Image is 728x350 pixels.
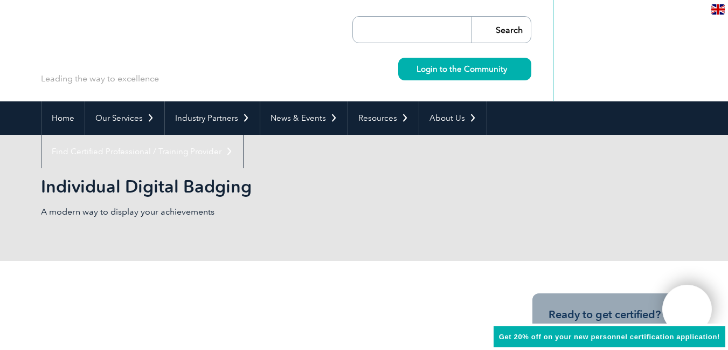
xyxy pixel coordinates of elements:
[711,4,725,15] img: en
[41,73,159,85] p: Leading the way to excellence
[507,66,513,72] img: svg+xml;nitro-empty-id=Mzc3OjIyMw==-1;base64,PHN2ZyB2aWV3Qm94PSIwIDAgMTEgMTEiIHdpZHRoPSIxMSIgaGVp...
[41,101,85,135] a: Home
[674,296,701,323] img: svg+xml;nitro-empty-id=MTE0OToxMTY=-1;base64,PHN2ZyB2aWV3Qm94PSIwIDAgNDAwIDQwMCIgd2lkdGg9IjQwMCIg...
[499,333,720,341] span: Get 20% off on your new personnel certification application!
[41,135,243,168] a: Find Certified Professional / Training Provider
[85,101,164,135] a: Our Services
[419,101,487,135] a: About Us
[260,101,348,135] a: News & Events
[398,58,531,80] a: Login to the Community
[41,178,494,195] h2: Individual Digital Badging
[472,17,531,43] input: Search
[41,206,364,218] p: A modern way to display your achievements
[165,101,260,135] a: Industry Partners
[348,101,419,135] a: Resources
[549,308,671,321] h3: Ready to get certified?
